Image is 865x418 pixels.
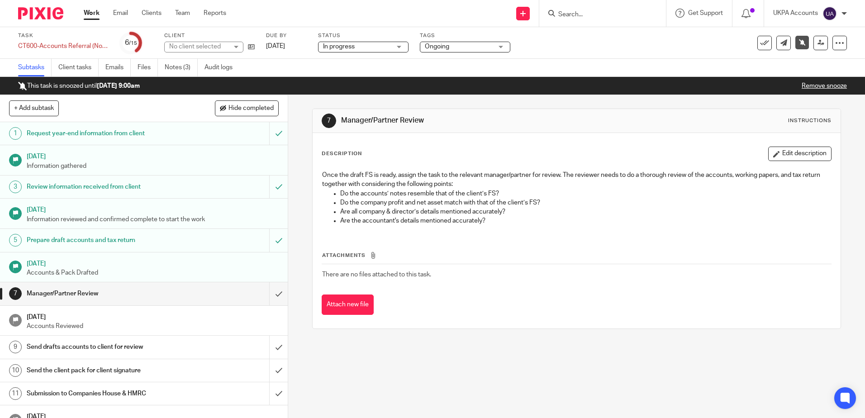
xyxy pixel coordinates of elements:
[129,41,137,46] small: /15
[322,150,362,157] p: Description
[58,59,99,76] a: Client tasks
[9,287,22,300] div: 7
[322,171,831,189] p: Once the draft FS is ready, assign the task to the relevant manager/partner for review. The revie...
[688,10,723,16] span: Get Support
[773,9,818,18] p: UKPA Accounts
[420,32,510,39] label: Tags
[340,207,831,216] p: Are all company & director’s details mentioned accurately?
[27,310,279,322] h1: [DATE]
[18,32,109,39] label: Task
[164,32,255,39] label: Client
[175,9,190,18] a: Team
[9,180,22,193] div: 3
[266,32,307,39] label: Due by
[27,340,182,354] h1: Send drafts accounts to client for review
[27,215,279,224] p: Information reviewed and confirmed complete to start the work
[27,322,279,331] p: Accounts Reviewed
[18,59,52,76] a: Subtasks
[322,253,366,258] span: Attachments
[27,287,182,300] h1: Manager/Partner Review
[557,11,639,19] input: Search
[341,116,596,125] h1: Manager/Partner Review
[204,59,239,76] a: Audit logs
[18,7,63,19] img: Pixie
[9,364,22,377] div: 10
[27,268,279,277] p: Accounts & Pack Drafted
[204,9,226,18] a: Reports
[340,198,831,207] p: Do the company profit and net asset match with that of the client’s FS?
[322,271,431,278] span: There are no files attached to this task.
[113,9,128,18] a: Email
[27,161,279,171] p: Information gathered
[323,43,355,50] span: In progress
[125,38,137,48] div: 6
[9,234,22,247] div: 5
[322,114,336,128] div: 7
[18,81,140,90] p: This task is snoozed until
[27,387,182,400] h1: Submission to Companies House & HMRC
[142,9,162,18] a: Clients
[9,100,59,116] button: + Add subtask
[788,117,832,124] div: Instructions
[165,59,198,76] a: Notes (3)
[27,150,279,161] h1: [DATE]
[84,9,100,18] a: Work
[318,32,409,39] label: Status
[138,59,158,76] a: Files
[27,233,182,247] h1: Prepare draft accounts and tax return
[215,100,279,116] button: Hide completed
[9,127,22,140] div: 1
[27,203,279,214] h1: [DATE]
[802,83,847,89] a: Remove snooze
[18,42,109,51] div: CT600-Accounts Referral (Non-Resident)-Current
[9,341,22,353] div: 9
[97,83,140,89] b: [DATE] 9:00am
[822,6,837,21] img: svg%3E
[9,387,22,400] div: 11
[266,43,285,49] span: [DATE]
[340,189,831,198] p: Do the accounts’ notes resemble that of the client’s FS?
[27,180,182,194] h1: Review information received from client
[169,42,228,51] div: No client selected
[340,216,831,225] p: Are the accountant's details mentioned accurately?
[27,127,182,140] h1: Request year-end information from client
[27,257,279,268] h1: [DATE]
[228,105,274,112] span: Hide completed
[425,43,449,50] span: Ongoing
[768,147,832,161] button: Edit description
[322,294,374,315] button: Attach new file
[105,59,131,76] a: Emails
[27,364,182,377] h1: Send the client pack for client signature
